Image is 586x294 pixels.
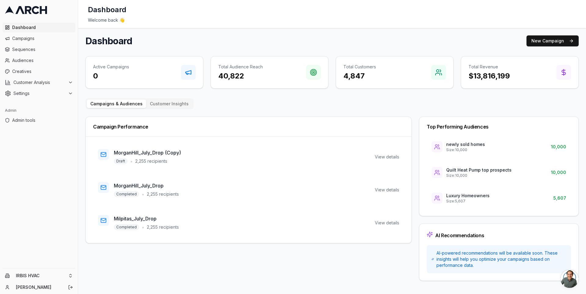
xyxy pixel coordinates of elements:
[436,250,566,268] span: AI-powered recommendations will be available soon. These insights will help you optimize your cam...
[87,100,146,108] button: Campaigns & Audiences
[560,270,579,288] div: Open chat
[114,191,139,197] span: Completed
[2,115,75,125] a: Admin tools
[2,45,75,54] a: Sequences
[218,64,263,70] p: Total Audience Reach
[343,71,376,81] h3: 4,847
[446,193,490,199] p: Luxury Homeowners
[142,191,144,198] span: •
[551,144,566,150] span: 10,000
[147,191,179,197] span: 2,255 recipients
[446,199,490,204] p: Size: 5,607
[446,141,485,147] p: newly sold homes
[93,64,129,70] p: Active Campaigns
[142,223,144,231] span: •
[551,169,566,176] span: 10,000
[12,35,73,42] span: Campaigns
[93,124,404,129] div: Campaign Performance
[468,71,510,81] h3: $13,816,199
[2,67,75,76] a: Creatives
[88,5,126,15] h1: Dashboard
[2,89,75,98] button: Settings
[553,195,566,201] span: 5,607
[146,100,192,108] button: Customer Insights
[12,68,73,74] span: Creatives
[16,273,66,278] span: IRBIS HVAC
[446,147,485,152] p: Size: 10,000
[218,71,263,81] h3: 40,822
[2,271,75,281] button: IRBIS HVAC
[468,64,510,70] p: Total Revenue
[12,117,73,123] span: Admin tools
[12,57,73,64] span: Audiences
[2,34,75,43] a: Campaigns
[446,173,512,178] p: Size: 10,000
[85,35,132,46] h1: Dashboard
[13,79,66,85] span: Customer Analysis
[375,220,399,226] div: View details
[435,233,484,238] div: AI Recommendations
[13,90,66,96] span: Settings
[135,158,167,164] span: 2,255 recipients
[114,182,179,189] h3: MorganHill_July_Drop
[147,224,179,230] span: 2,255 recipients
[114,158,128,164] span: Draft
[114,224,139,230] span: Completed
[88,17,576,23] div: Welcome back 👋
[446,167,512,173] p: Quilt Heat Pump top prospects
[526,35,579,46] button: New Campaign
[93,71,129,81] h3: 0
[2,23,75,32] a: Dashboard
[375,154,399,160] div: View details
[114,215,179,222] h3: Milpitas_July_Drop
[66,283,75,292] button: Log out
[12,46,73,53] span: Sequences
[130,158,133,165] span: •
[2,78,75,87] button: Customer Analysis
[375,187,399,193] div: View details
[114,149,181,156] h3: MorganHill_July_Drop (Copy)
[2,106,75,115] div: Admin
[427,124,571,129] div: Top Performing Audiences
[16,284,61,290] a: [PERSON_NAME]
[12,24,73,31] span: Dashboard
[2,56,75,65] a: Audiences
[343,64,376,70] p: Total Customers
